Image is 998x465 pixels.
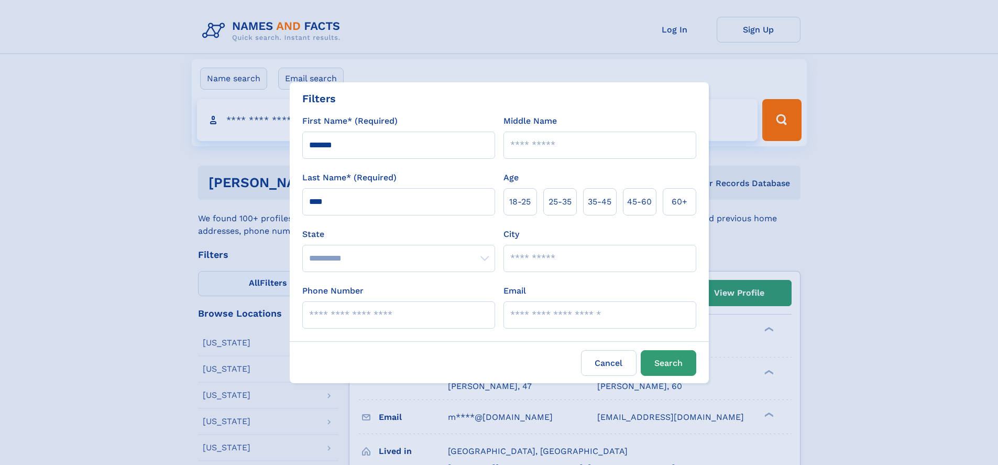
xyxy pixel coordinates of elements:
button: Search [641,350,696,376]
span: 18‑25 [509,196,531,208]
label: First Name* (Required) [302,115,398,127]
label: City [503,228,519,241]
label: Age [503,171,519,184]
label: Cancel [581,350,637,376]
div: Filters [302,91,336,106]
label: Email [503,285,526,297]
label: Last Name* (Required) [302,171,397,184]
span: 35‑45 [588,196,611,208]
span: 45‑60 [627,196,652,208]
label: State [302,228,495,241]
label: Middle Name [503,115,557,127]
label: Phone Number [302,285,364,297]
span: 25‑35 [549,196,572,208]
span: 60+ [672,196,687,208]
